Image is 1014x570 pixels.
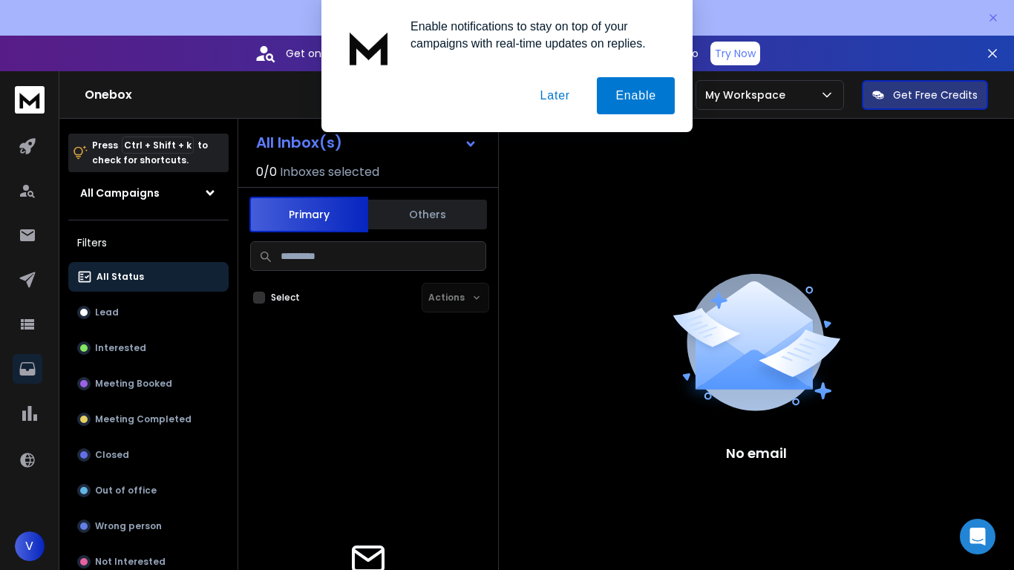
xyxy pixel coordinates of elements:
h3: Inboxes selected [280,163,379,181]
button: Meeting Booked [68,369,229,399]
p: Meeting Booked [95,378,172,390]
label: Select [271,292,300,304]
button: Wrong person [68,511,229,541]
p: Closed [95,449,129,461]
div: Enable notifications to stay on top of your campaigns with real-time updates on replies. [399,18,675,52]
h1: All Inbox(s) [256,135,342,150]
h1: All Campaigns [80,186,160,200]
button: Later [521,77,588,114]
p: Lead [95,307,119,318]
button: V [15,531,45,561]
img: notification icon [339,18,399,77]
div: Open Intercom Messenger [960,519,995,554]
button: Meeting Completed [68,404,229,434]
h3: Filters [68,232,229,253]
button: Enable [597,77,675,114]
p: No email [726,443,787,464]
button: All Inbox(s) [244,128,489,157]
button: Interested [68,333,229,363]
p: Not Interested [95,556,166,568]
span: 0 / 0 [256,163,277,181]
p: Press to check for shortcuts. [92,138,208,168]
span: Ctrl + Shift + k [122,137,194,154]
button: All Campaigns [68,178,229,208]
p: Wrong person [95,520,162,532]
button: Lead [68,298,229,327]
p: Out of office [95,485,157,497]
button: All Status [68,262,229,292]
p: Meeting Completed [95,413,192,425]
p: Interested [95,342,146,354]
button: Out of office [68,476,229,505]
button: Others [368,198,487,231]
button: Closed [68,440,229,470]
button: Primary [249,197,368,232]
p: All Status [97,271,144,283]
